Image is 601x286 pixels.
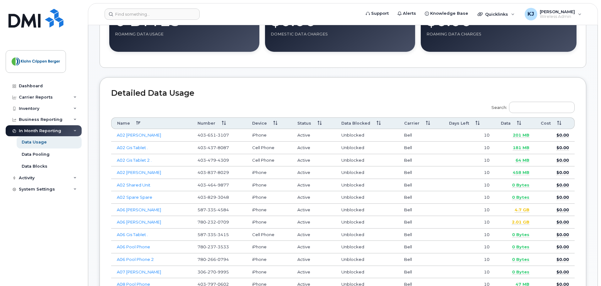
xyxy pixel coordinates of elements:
span: 181 MB [513,145,529,150]
span: 403 [198,145,229,150]
span: 437 [206,145,216,150]
td: 10 [443,253,495,266]
span: 403 [198,132,229,138]
span: 0 Bytes [512,257,529,262]
span: 479 [206,158,216,163]
td: Active [292,229,336,241]
span: 232 [206,219,216,224]
td: iPhone [246,179,292,192]
div: Roaming Data Usage [115,32,254,37]
td: Active [292,204,336,216]
td: Cell Phone [246,154,292,167]
span: Wireless Admin [540,14,575,19]
td: Bell [398,142,444,154]
td: iPhone [246,191,292,204]
span: 335 [206,232,216,237]
td: 10 [443,266,495,278]
td: 10 [443,191,495,204]
td: iPhone [246,241,292,253]
td: Unblocked [336,241,398,253]
a: A02 Gis Tablet 2 . [117,158,152,163]
span: $0.00 [556,207,569,213]
span: 0 Bytes [512,244,529,250]
td: Cell Phone [246,142,292,154]
td: iPhone [246,129,292,142]
td: Unblocked [336,154,398,167]
span: 9877 [216,182,229,187]
div: Karan Juneja [520,8,586,20]
span: 4584 [216,207,229,212]
span: 0794 [216,257,229,262]
span: [PERSON_NAME] [540,9,575,14]
td: 10 [443,166,495,179]
span: $0.00 [556,132,569,138]
td: Unblocked [336,216,398,229]
span: 587 [198,207,229,212]
td: Unblocked [336,204,398,216]
td: iPhone [246,204,292,216]
span: 458 MB [513,170,529,175]
a: A02 [PERSON_NAME] [117,170,161,175]
td: iPhone [246,266,292,278]
td: Active [292,129,336,142]
span: 403 [198,170,229,175]
input: Find something... [105,8,200,20]
span: 306 [198,269,229,274]
td: Unblocked [336,253,398,266]
td: Active [292,266,336,278]
div: Roaming Data Charges [426,32,571,37]
a: A06 [PERSON_NAME] [117,207,161,212]
a: Support [361,7,393,20]
span: 266 [206,257,216,262]
span: 8029 [216,170,229,175]
span: 780 [198,244,229,249]
span: $0.00 [556,269,569,275]
span: 3533 [216,244,229,249]
span: $0.00 [556,219,569,225]
a: A02 Gis Tablet . [117,145,148,150]
span: 201 MB [513,132,529,138]
th: Data Blocked: activate to sort column ascending [336,117,398,129]
td: Bell [398,154,444,167]
span: 780 [198,257,229,262]
a: A06 Pool Phone 2 [117,257,154,262]
td: Bell [398,191,444,204]
th: Carrier: activate to sort column ascending [398,117,444,129]
span: 4.7 GB [515,207,529,213]
span: $0.00 [556,158,569,163]
span: 237 [206,244,216,249]
td: Cell Phone [246,229,292,241]
span: 403 [198,158,229,163]
td: 10 [443,129,495,142]
th: Name: activate to sort column descending [111,117,192,129]
td: Unblocked [336,266,398,278]
td: Bell [398,253,444,266]
th: Status: activate to sort column ascending [292,117,336,129]
td: Bell [398,216,444,229]
td: 10 [443,142,495,154]
td: iPhone [246,253,292,266]
span: 64 MB [516,158,529,163]
span: $0.00 [556,145,569,150]
a: A07 [PERSON_NAME] [117,269,161,274]
span: Alerts [403,10,416,17]
span: 4309 [216,158,229,163]
span: Support [371,10,389,17]
td: 10 [443,241,495,253]
td: Bell [398,179,444,192]
td: iPhone [246,166,292,179]
span: $0.00 [556,244,569,250]
label: Search: [487,98,575,115]
span: 270 [206,269,216,274]
td: Bell [398,229,444,241]
span: Quicklinks [485,12,508,17]
span: $0.00 [556,195,569,200]
td: Active [292,216,336,229]
span: 0 Bytes [512,232,529,237]
td: Bell [398,241,444,253]
span: $0.00 [556,257,569,262]
div: Domestic Data Charges [271,32,409,37]
th: Data: activate to sort column ascending [495,117,535,129]
td: Active [292,154,336,167]
span: $0.00 [556,170,569,175]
